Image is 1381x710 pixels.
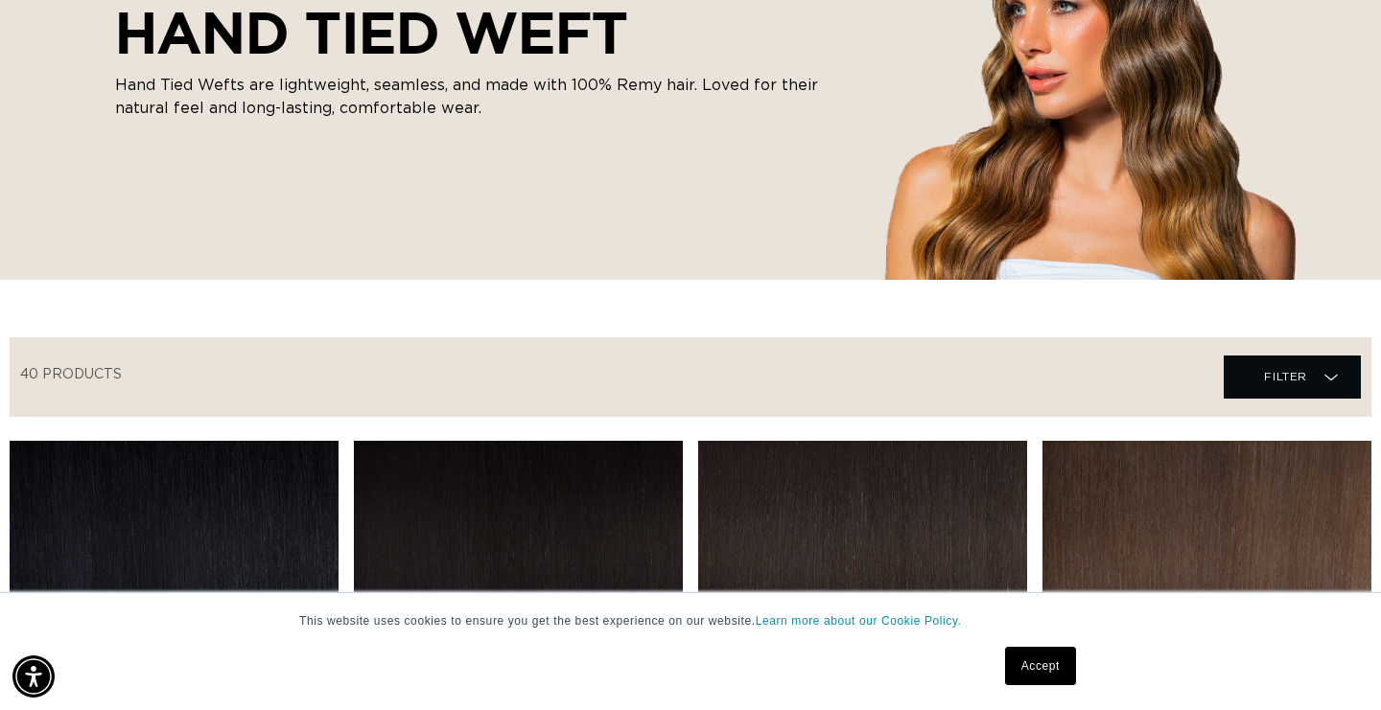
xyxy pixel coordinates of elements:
summary: Filter [1224,355,1361,399]
p: This website uses cookies to ensure you get the best experience on our website. [299,612,1082,630]
div: Accessibility Menu [12,655,55,698]
a: Accept [1005,647,1076,685]
span: Filter [1264,358,1307,395]
span: 40 products [20,368,122,381]
iframe: Chat Widget [1285,618,1381,710]
p: Hand Tied Wefts are lightweight, seamless, and made with 100% Remy hair. Loved for their natural ... [115,74,844,120]
a: Learn more about our Cookie Policy. [756,614,962,628]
